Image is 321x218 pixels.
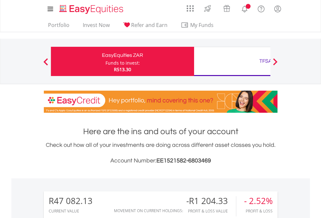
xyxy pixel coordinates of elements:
div: Movement on Current Holdings: [114,209,183,213]
button: Previous [39,61,52,68]
img: thrive-v2.svg [202,3,213,14]
div: R47 082.13 [49,196,93,206]
span: Refer and Earn [131,21,167,29]
img: EasyCredit Promotion Banner [44,91,278,113]
a: FAQ's and Support [253,2,269,15]
h1: Here are the ins and outs of your account [44,126,278,137]
div: - 2.52% [244,196,273,206]
a: Vouchers [217,2,236,14]
a: Invest Now [80,22,112,32]
button: Next [269,61,282,68]
a: Portfolio [45,22,72,32]
img: vouchers-v2.svg [221,3,232,14]
a: Notifications [236,2,253,15]
div: Profit & Loss Value [186,209,236,213]
div: CURRENT VALUE [49,209,93,213]
span: EE1521582-6803469 [156,158,211,164]
div: Check out how all of your investments are doing across different asset classes you hold. [44,141,278,165]
div: EasyEquities ZAR [55,51,190,60]
div: -R1 204.33 [186,196,236,206]
div: Funds to invest: [105,60,140,66]
h3: Account Number: [44,156,278,165]
span: R513.30 [114,66,131,72]
img: grid-menu-icon.svg [187,5,194,12]
a: Refer and Earn [120,22,170,32]
a: My Profile [269,2,286,16]
img: EasyEquities_Logo.png [58,4,126,15]
a: Home page [57,2,126,15]
span: My Funds [181,21,223,29]
div: Profit & Loss [244,209,273,213]
a: AppsGrid [182,2,198,12]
